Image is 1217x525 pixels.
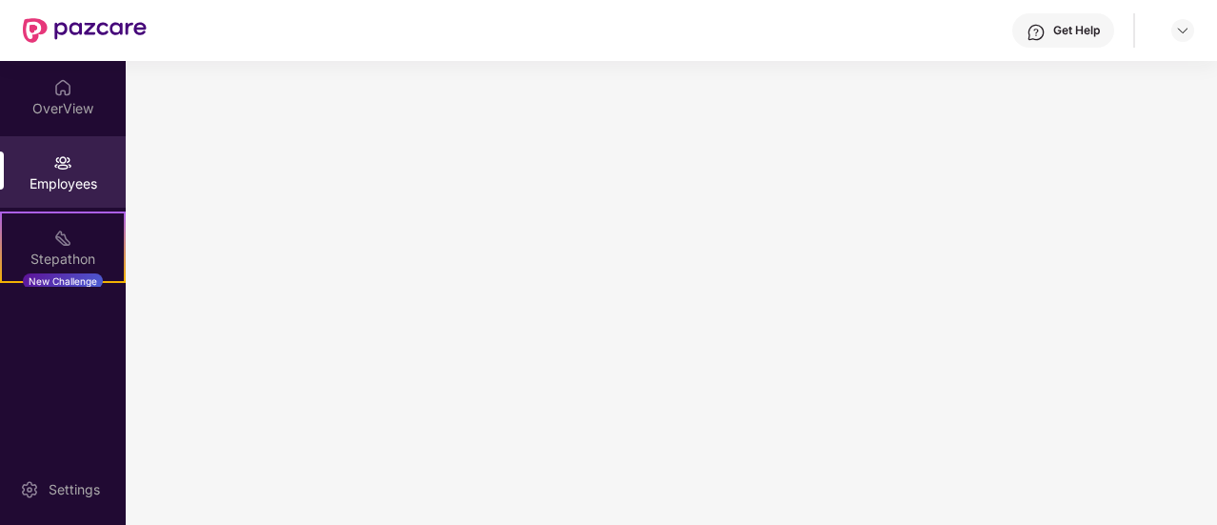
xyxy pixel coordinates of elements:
[20,480,39,499] img: svg+xml;base64,PHN2ZyBpZD0iU2V0dGluZy0yMHgyMCIgeG1sbnM9Imh0dHA6Ly93d3cudzMub3JnLzIwMDAvc3ZnIiB3aW...
[23,18,147,43] img: New Pazcare Logo
[1027,23,1046,42] img: svg+xml;base64,PHN2ZyBpZD0iSGVscC0zMngzMiIgeG1sbnM9Imh0dHA6Ly93d3cudzMub3JnLzIwMDAvc3ZnIiB3aWR0aD...
[2,250,124,269] div: Stepathon
[1175,23,1190,38] img: svg+xml;base64,PHN2ZyBpZD0iRHJvcGRvd24tMzJ4MzIiIHhtbG5zPSJodHRwOi8vd3d3LnczLm9yZy8yMDAwL3N2ZyIgd2...
[1053,23,1100,38] div: Get Help
[43,480,106,499] div: Settings
[53,229,72,248] img: svg+xml;base64,PHN2ZyB4bWxucz0iaHR0cDovL3d3dy53My5vcmcvMjAwMC9zdmciIHdpZHRoPSIyMSIgaGVpZ2h0PSIyMC...
[53,153,72,172] img: svg+xml;base64,PHN2ZyBpZD0iRW1wbG95ZWVzIiB4bWxucz0iaHR0cDovL3d3dy53My5vcmcvMjAwMC9zdmciIHdpZHRoPS...
[53,78,72,97] img: svg+xml;base64,PHN2ZyBpZD0iSG9tZSIgeG1sbnM9Imh0dHA6Ly93d3cudzMub3JnLzIwMDAvc3ZnIiB3aWR0aD0iMjAiIG...
[23,273,103,289] div: New Challenge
